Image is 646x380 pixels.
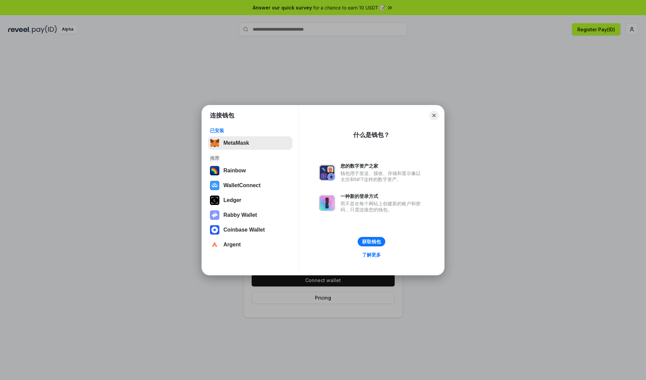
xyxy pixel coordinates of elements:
[319,165,335,181] img: svg+xml,%3Csvg%20xmlns%3D%22http%3A%2F%2Fwww.w3.org%2F2000%2Fsvg%22%20fill%3D%22none%22%20viewBox...
[223,168,246,174] div: Rainbow
[340,170,424,182] div: 钱包用于发送、接收、存储和显示像以太坊和NFT这样的数字资产。
[358,250,385,259] a: 了解更多
[353,131,390,139] div: 什么是钱包？
[210,240,219,249] img: svg+xml,%3Csvg%20width%3D%2228%22%20height%3D%2228%22%20viewBox%3D%220%200%2028%2028%22%20fill%3D...
[223,197,241,203] div: Ledger
[340,193,424,199] div: 一种新的登录方式
[210,128,290,134] div: 已安装
[210,155,290,161] div: 推荐
[210,225,219,235] img: svg+xml,%3Csvg%20width%3D%2228%22%20height%3D%2228%22%20viewBox%3D%220%200%2028%2028%22%20fill%3D...
[210,181,219,190] img: svg+xml,%3Csvg%20width%3D%2228%22%20height%3D%2228%22%20viewBox%3D%220%200%2028%2028%22%20fill%3D...
[208,194,292,207] button: Ledger
[208,164,292,177] button: Rainbow
[208,136,292,150] button: MetaMask
[223,227,265,233] div: Coinbase Wallet
[208,238,292,251] button: Argent
[208,208,292,222] button: Rabby Wallet
[210,138,219,148] img: svg+xml,%3Csvg%20fill%3D%22none%22%20height%3D%2233%22%20viewBox%3D%220%200%2035%2033%22%20width%...
[429,111,439,120] button: Close
[362,252,381,258] div: 了解更多
[208,179,292,192] button: WalletConnect
[210,196,219,205] img: svg+xml,%3Csvg%20xmlns%3D%22http%3A%2F%2Fwww.w3.org%2F2000%2Fsvg%22%20width%3D%2228%22%20height%3...
[223,182,261,188] div: WalletConnect
[210,111,234,119] h1: 连接钱包
[340,201,424,213] div: 而不是在每个网站上创建新的账户和密码，只需连接您的钱包。
[223,212,257,218] div: Rabby Wallet
[223,242,241,248] div: Argent
[340,163,424,169] div: 您的数字资产之家
[358,237,385,246] button: 获取钱包
[210,166,219,175] img: svg+xml,%3Csvg%20width%3D%22120%22%20height%3D%22120%22%20viewBox%3D%220%200%20120%20120%22%20fil...
[362,239,381,245] div: 获取钱包
[210,210,219,220] img: svg+xml,%3Csvg%20xmlns%3D%22http%3A%2F%2Fwww.w3.org%2F2000%2Fsvg%22%20fill%3D%22none%22%20viewBox...
[208,223,292,237] button: Coinbase Wallet
[319,195,335,211] img: svg+xml,%3Csvg%20xmlns%3D%22http%3A%2F%2Fwww.w3.org%2F2000%2Fsvg%22%20fill%3D%22none%22%20viewBox...
[223,140,249,146] div: MetaMask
